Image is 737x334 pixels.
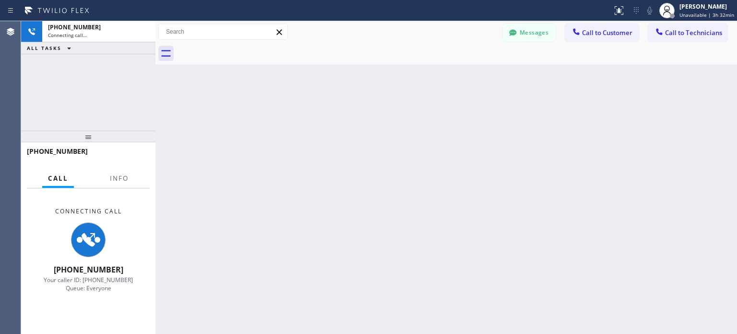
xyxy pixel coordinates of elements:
button: ALL TASKS [21,42,81,54]
span: [PHONE_NUMBER] [48,23,101,31]
span: [PHONE_NUMBER] [54,264,123,275]
button: Info [104,169,134,188]
span: Call [48,174,68,183]
button: Call [42,169,74,188]
span: Unavailable | 3h 32min [679,12,734,18]
span: Call to Technicians [665,28,722,37]
input: Search [159,24,287,39]
span: ALL TASKS [27,45,61,51]
span: Call to Customer [582,28,632,37]
button: Call to Customer [565,24,639,42]
span: Connecting call… [48,32,87,38]
span: Info [110,174,129,183]
span: Connecting Call [55,207,122,215]
button: Mute [643,4,656,17]
button: Messages [503,24,556,42]
div: [PERSON_NAME] [679,2,734,11]
span: [PHONE_NUMBER] [27,147,88,156]
span: Your caller ID: [PHONE_NUMBER] Queue: Everyone [44,276,133,292]
button: Call to Technicians [648,24,727,42]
